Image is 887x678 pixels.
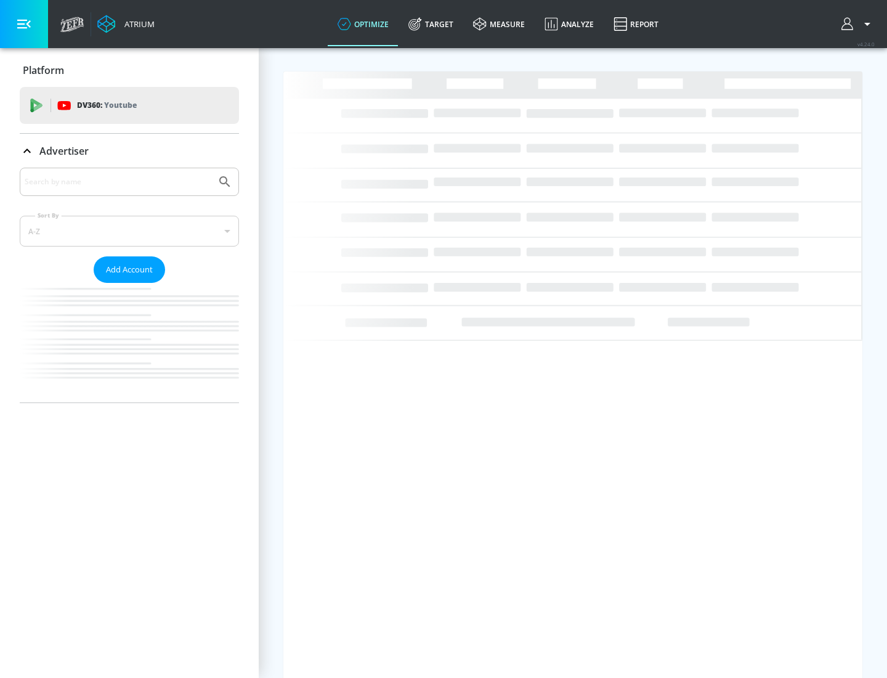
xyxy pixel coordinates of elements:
a: Report [604,2,668,46]
a: Target [399,2,463,46]
p: Platform [23,63,64,77]
button: Add Account [94,256,165,283]
div: Platform [20,53,239,88]
input: Search by name [25,174,211,190]
p: DV360: [77,99,137,112]
a: measure [463,2,535,46]
div: DV360: Youtube [20,87,239,124]
div: Advertiser [20,168,239,402]
p: Youtube [104,99,137,112]
div: A-Z [20,216,239,247]
nav: list of Advertiser [20,283,239,402]
a: Analyze [535,2,604,46]
div: Atrium [119,18,155,30]
a: Atrium [97,15,155,33]
a: optimize [328,2,399,46]
span: v 4.24.0 [857,41,875,47]
p: Advertiser [39,144,89,158]
div: Advertiser [20,134,239,168]
span: Add Account [106,263,153,277]
label: Sort By [35,211,62,219]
